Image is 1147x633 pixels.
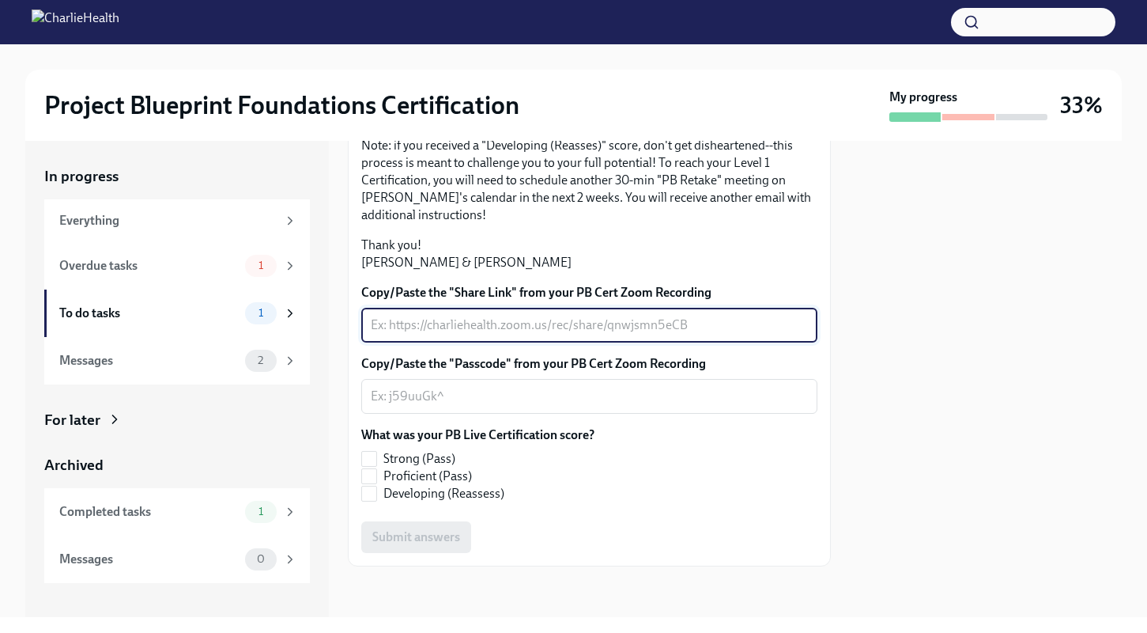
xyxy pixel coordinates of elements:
a: Overdue tasks1 [44,242,310,290]
div: Completed tasks [59,503,239,521]
span: Proficient (Pass) [383,468,472,485]
span: Strong (Pass) [383,450,455,468]
div: Messages [59,551,239,568]
span: 1 [249,260,273,271]
strong: My progress [889,89,957,106]
p: Note: if you received a "Developing (Reasses)" score, don't get disheartened--this process is mea... [361,137,817,224]
span: 0 [247,553,274,565]
label: Copy/Paste the "Passcode" from your PB Cert Zoom Recording [361,355,817,373]
div: Overdue tasks [59,257,239,275]
span: Developing (Reassess) [383,485,504,502]
label: Copy/Paste the "Share Link" from your PB Cert Zoom Recording [361,284,817,301]
a: Everything [44,199,310,242]
p: Thank you! [PERSON_NAME] & [PERSON_NAME] [361,237,817,271]
a: Messages2 [44,337,310,385]
a: For later [44,410,310,430]
h2: Project Blueprint Foundations Certification [44,89,519,121]
a: Completed tasks1 [44,488,310,536]
div: To do tasks [59,305,239,322]
a: In progress [44,166,310,187]
span: 1 [249,307,273,319]
div: Everything [59,212,277,229]
a: To do tasks1 [44,290,310,337]
h3: 33% [1060,91,1103,119]
span: 1 [249,506,273,517]
a: Messages0 [44,536,310,583]
img: CharlieHealth [32,9,119,35]
a: Archived [44,455,310,476]
div: Messages [59,352,239,370]
label: What was your PB Live Certification score? [361,426,594,444]
div: For later [44,410,100,430]
span: 2 [248,354,273,366]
